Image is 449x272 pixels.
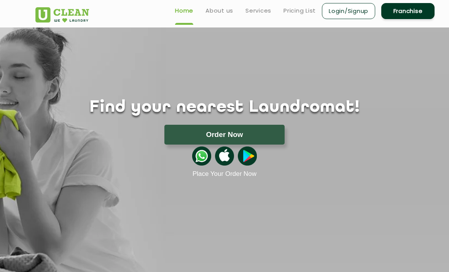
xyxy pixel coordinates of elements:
[322,3,375,19] a: Login/Signup
[30,98,419,117] h1: Find your nearest Laundromat!
[283,6,316,15] a: Pricing List
[205,6,233,15] a: About us
[175,6,193,15] a: Home
[381,3,435,19] a: Franchise
[164,125,285,145] button: Order Now
[238,146,257,166] img: playstoreicon.png
[193,170,256,178] a: Place Your Order Now
[215,146,234,166] img: apple-icon.png
[245,6,271,15] a: Services
[35,7,89,23] img: UClean Laundry and Dry Cleaning
[192,146,211,166] img: whatsappicon.png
